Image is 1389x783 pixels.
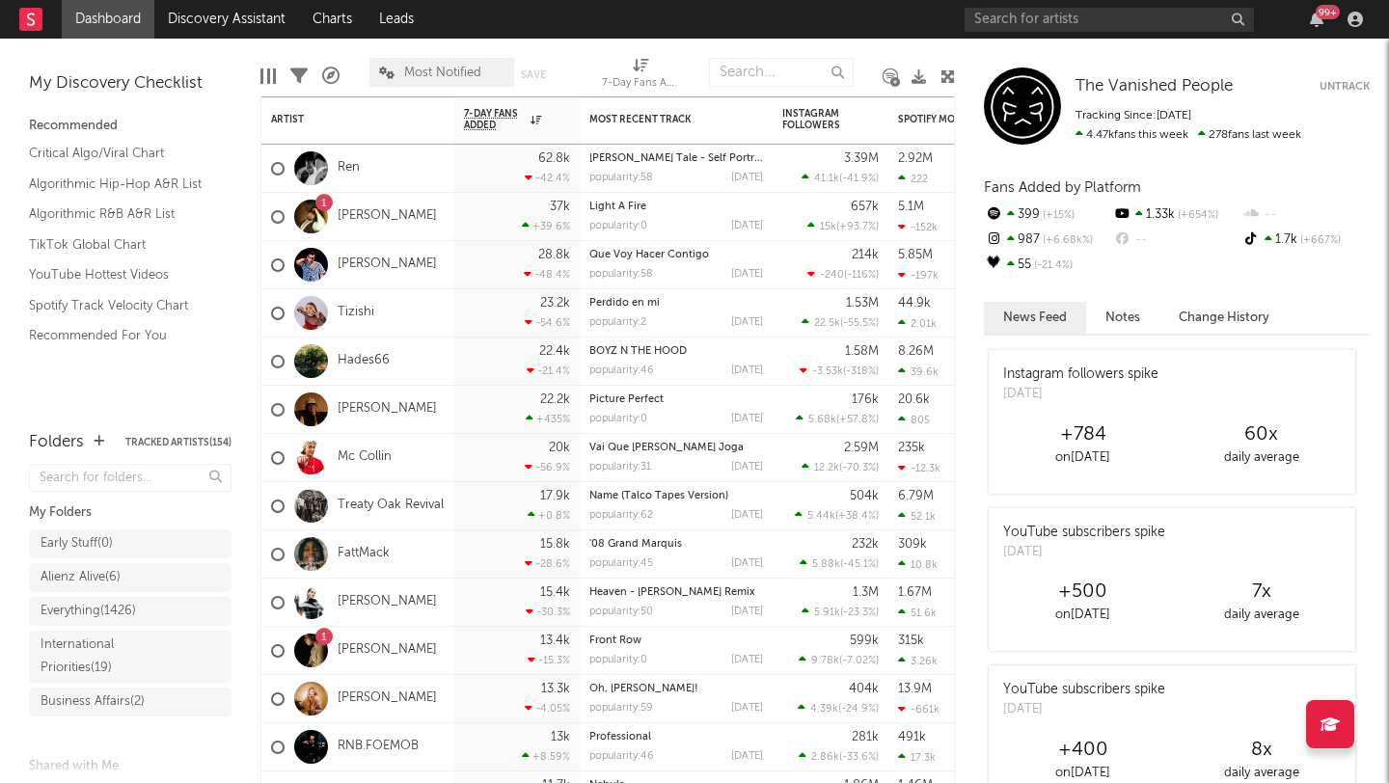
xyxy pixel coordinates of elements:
[731,703,763,714] div: [DATE]
[820,222,836,232] span: 15k
[338,739,419,755] a: RNB.FOEMOB
[589,539,682,550] a: '08 Grand Marquis
[802,606,879,618] div: ( )
[589,153,767,164] a: [PERSON_NAME] Tale - Self Portrait
[842,752,876,763] span: -33.6 %
[525,461,570,473] div: -56.9 %
[1003,523,1165,543] div: YouTube subscribers spike
[984,302,1086,334] button: News Feed
[898,201,924,213] div: 5.1M
[709,58,854,87] input: Search...
[846,366,876,377] span: -318 %
[842,174,876,184] span: -41.9 %
[812,559,840,570] span: 5.88k
[589,491,728,501] a: Name (Talco Tapes Version)
[589,684,698,694] a: Oh, [PERSON_NAME]!
[541,683,570,695] div: 13.3k
[898,586,932,599] div: 1.67M
[845,345,879,358] div: 1.58M
[898,269,939,282] div: -197k
[589,510,653,521] div: popularity: 62
[898,114,1043,125] div: Spotify Monthly Listeners
[540,538,570,551] div: 15.8k
[271,114,416,125] div: Artist
[852,393,879,406] div: 176k
[807,220,879,232] div: ( )
[731,655,763,665] div: [DATE]
[589,298,763,309] div: Perdido en mi
[338,353,390,369] a: Hades66
[1172,580,1350,604] div: 7 x
[1003,680,1165,700] div: YouTube subscribers spike
[853,586,879,599] div: 1.3M
[29,631,231,683] a: International Priorities(19)
[29,264,212,285] a: YouTube Hottest Videos
[589,173,653,183] div: popularity: 58
[29,174,212,195] a: Algorithmic Hip-Hop A&R List
[1003,364,1158,385] div: Instagram followers spike
[1076,78,1233,94] span: The Vanished People
[338,546,390,562] a: FattMack
[589,250,763,260] div: Que Voy Hacer Contigo
[898,510,936,523] div: 52.1k
[852,538,879,551] div: 232k
[589,635,763,646] div: Front Row
[994,604,1172,627] div: on [DATE]
[898,731,926,743] div: 491k
[1320,77,1370,96] button: Untrack
[338,208,437,225] a: [PERSON_NAME]
[800,557,879,570] div: ( )
[589,202,763,212] div: Light A Fire
[338,594,437,610] a: [PERSON_NAME]
[589,703,653,714] div: popularity: 59
[589,269,653,280] div: popularity: 58
[540,490,570,502] div: 17.9k
[589,684,763,694] div: Oh, Anna!
[850,634,879,647] div: 599k
[338,401,437,418] a: [PERSON_NAME]
[994,739,1172,762] div: +400
[820,270,844,281] span: -240
[802,172,879,184] div: ( )
[29,234,212,256] a: TikTok Global Chart
[528,509,570,522] div: +0.8 %
[540,393,570,406] div: 22.2k
[994,446,1172,470] div: on [DATE]
[798,702,879,715] div: ( )
[29,431,84,454] div: Folders
[550,201,570,213] div: 37k
[842,463,876,473] span: -70.3 %
[1076,129,1188,141] span: 4.47k fans this week
[838,511,876,522] span: +38.4 %
[731,607,763,617] div: [DATE]
[898,249,933,261] div: 5.85M
[589,587,763,598] div: Heaven - Victor Krum Remix
[29,143,212,164] a: Critical Algo/Viral Chart
[1159,302,1289,334] button: Change History
[260,48,276,104] div: Edit Columns
[1241,228,1370,253] div: 1.7k
[898,345,934,358] div: 8.26M
[538,152,570,165] div: 62.8k
[1076,110,1191,121] span: Tracking Since: [DATE]
[1003,700,1165,719] div: [DATE]
[898,490,934,502] div: 6.79M
[1316,5,1340,19] div: 99 +
[338,498,444,514] a: Treaty Oak Revival
[551,731,570,743] div: 13k
[811,656,839,666] span: 9.78k
[731,269,763,280] div: [DATE]
[1086,302,1159,334] button: Notes
[589,558,653,569] div: popularity: 45
[839,415,876,425] span: +57.8 %
[1175,210,1218,221] span: +654 %
[984,228,1112,253] div: 987
[521,69,546,80] button: Save
[1076,129,1301,141] span: 278 fans last week
[811,752,839,763] span: 2.86k
[984,180,1141,195] span: Fans Added by Platform
[849,683,879,695] div: 404k
[29,529,231,558] a: Early Stuff(0)
[1076,77,1233,96] a: The Vanished People
[731,173,763,183] div: [DATE]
